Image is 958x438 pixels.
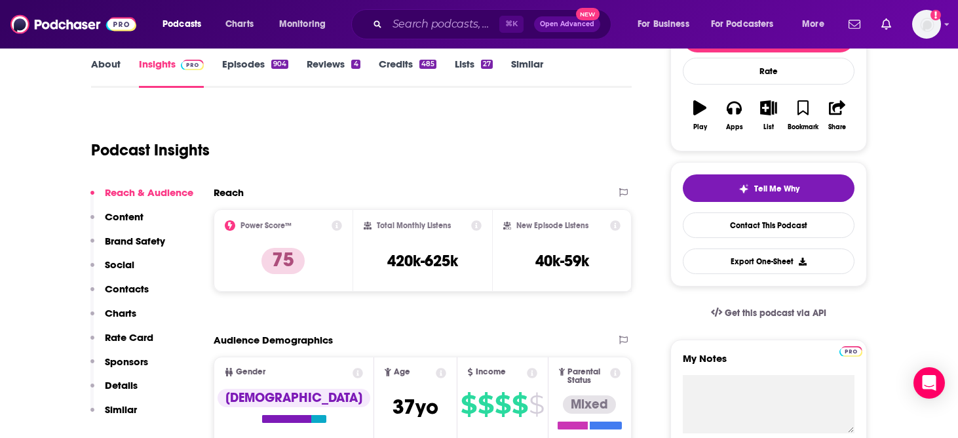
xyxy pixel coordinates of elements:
[717,92,751,139] button: Apps
[567,368,607,385] span: Parental Status
[763,123,774,131] div: List
[90,355,148,380] button: Sponsors
[394,368,410,376] span: Age
[419,60,436,69] div: 485
[786,92,820,139] button: Bookmark
[820,92,854,139] button: Share
[105,186,193,199] p: Reach & Audience
[379,58,436,88] a: Credits485
[90,307,136,331] button: Charts
[516,221,588,230] h2: New Episode Listens
[105,355,148,368] p: Sponsors
[843,13,866,35] a: Show notifications dropdown
[279,15,326,33] span: Monitoring
[725,308,826,319] span: Get this podcast via API
[912,10,941,39] button: Show profile menu
[638,15,689,33] span: For Business
[476,368,506,376] span: Income
[839,344,862,357] a: Pro website
[90,258,134,283] button: Social
[495,394,510,415] span: $
[163,15,201,33] span: Podcasts
[10,12,136,37] img: Podchaser - Follow, Share and Rate Podcasts
[912,10,941,39] img: User Profile
[478,394,493,415] span: $
[261,248,305,274] p: 75
[563,395,616,414] div: Mixed
[481,60,493,69] div: 27
[512,394,527,415] span: $
[499,16,524,33] span: ⌘ K
[876,13,896,35] a: Show notifications dropdown
[351,60,360,69] div: 4
[377,221,451,230] h2: Total Monthly Listens
[529,394,544,415] span: $
[90,210,144,235] button: Content
[270,14,343,35] button: open menu
[461,394,476,415] span: $
[364,9,624,39] div: Search podcasts, credits, & more...
[105,307,136,319] p: Charts
[225,15,254,33] span: Charts
[90,235,165,259] button: Brand Safety
[90,379,138,403] button: Details
[91,140,210,160] h1: Podcast Insights
[534,16,600,32] button: Open AdvancedNew
[387,14,499,35] input: Search podcasts, credits, & more...
[153,14,218,35] button: open menu
[793,14,841,35] button: open menu
[455,58,493,88] a: Lists27
[912,10,941,39] span: Logged in as AllisonGren
[105,379,138,391] p: Details
[839,346,862,357] img: Podchaser Pro
[105,331,153,344] p: Rate Card
[105,283,149,295] p: Contacts
[754,184,799,194] span: Tell Me Why
[576,8,600,20] span: New
[738,184,749,194] img: tell me why sparkle
[511,58,543,88] a: Similar
[139,58,204,88] a: InsightsPodchaser Pro
[90,331,153,355] button: Rate Card
[540,21,594,28] span: Open Advanced
[683,92,717,139] button: Play
[393,394,438,420] span: 37 yo
[913,367,945,399] div: Open Intercom Messenger
[711,15,774,33] span: For Podcasters
[217,14,261,35] a: Charts
[90,186,193,210] button: Reach & Audience
[683,249,854,274] button: Export One-Sheet
[683,58,854,85] div: Rate
[181,60,204,70] img: Podchaser Pro
[222,58,288,88] a: Episodes904
[683,352,854,375] label: My Notes
[700,297,837,329] a: Get this podcast via API
[90,403,137,428] button: Similar
[930,10,941,20] svg: Add a profile image
[91,58,121,88] a: About
[683,212,854,238] a: Contact This Podcast
[628,14,706,35] button: open menu
[752,92,786,139] button: List
[387,251,458,271] h3: 420k-625k
[702,14,793,35] button: open menu
[218,389,370,407] div: [DEMOGRAPHIC_DATA]
[535,251,589,271] h3: 40k-59k
[240,221,292,230] h2: Power Score™
[271,60,288,69] div: 904
[788,123,818,131] div: Bookmark
[105,210,144,223] p: Content
[105,258,134,271] p: Social
[683,174,854,202] button: tell me why sparkleTell Me Why
[802,15,824,33] span: More
[214,334,333,346] h2: Audience Demographics
[307,58,360,88] a: Reviews4
[105,235,165,247] p: Brand Safety
[828,123,846,131] div: Share
[90,283,149,307] button: Contacts
[693,123,707,131] div: Play
[726,123,743,131] div: Apps
[236,368,265,376] span: Gender
[214,186,244,199] h2: Reach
